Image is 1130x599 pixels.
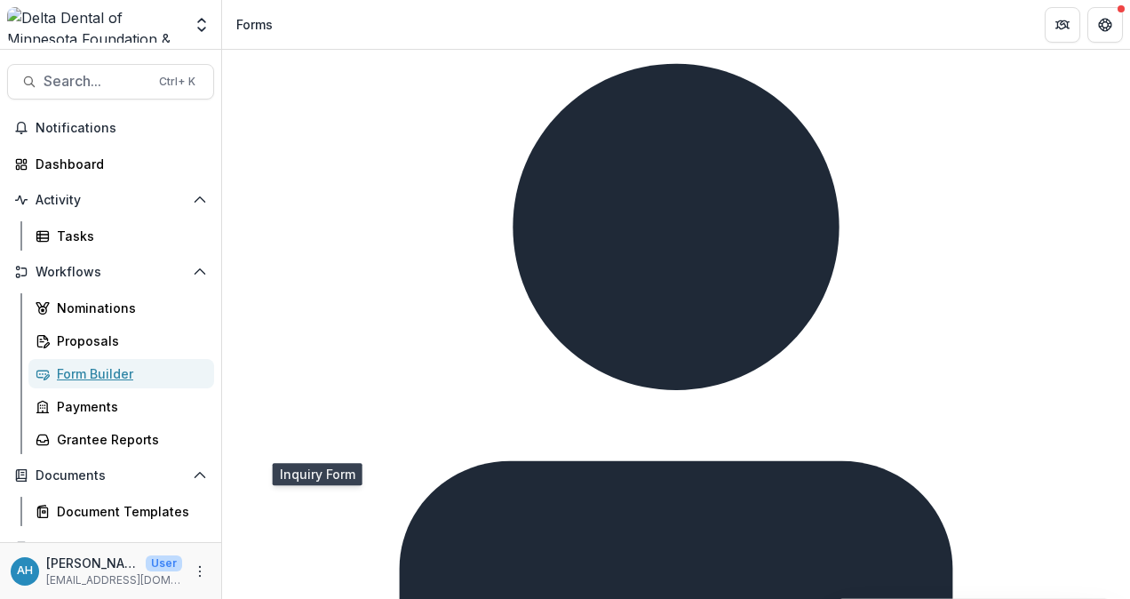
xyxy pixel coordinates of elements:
a: Document Templates [28,497,214,526]
button: More [189,561,211,582]
div: Annessa Hicks [17,565,33,577]
span: Activity [36,193,186,208]
span: Documents [36,468,186,483]
div: Document Templates [57,502,200,521]
div: Proposals [57,331,200,350]
span: Workflows [36,265,186,280]
div: Ctrl + K [155,72,199,92]
span: Search... [44,73,148,90]
a: Dashboard [7,149,214,179]
nav: breadcrumb [229,12,280,37]
button: Open Workflows [7,258,214,286]
button: Open entity switcher [189,7,214,43]
span: Notifications [36,121,207,136]
img: Delta Dental of Minnesota Foundation & Community Giving logo [7,7,182,43]
a: Form Builder [28,359,214,388]
button: Open Contacts [7,533,214,562]
button: Search... [7,64,214,100]
a: Proposals [28,326,214,355]
button: Notifications [7,114,214,142]
button: Open Documents [7,461,214,490]
div: Grantee Reports [57,430,200,449]
button: Get Help [1087,7,1123,43]
div: Nominations [57,299,200,317]
span: Contacts [36,540,186,555]
div: Tasks [57,227,200,245]
a: Nominations [28,293,214,323]
p: User [146,555,182,571]
a: Payments [28,392,214,421]
div: Dashboard [36,155,200,173]
p: [PERSON_NAME] [46,554,139,572]
div: Payments [57,397,200,416]
p: [EMAIL_ADDRESS][DOMAIN_NAME] [46,572,182,588]
button: Partners [1045,7,1080,43]
a: Grantee Reports [28,425,214,454]
a: Tasks [28,221,214,251]
div: Forms [236,15,273,34]
div: Form Builder [57,364,200,383]
button: Open Activity [7,186,214,214]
